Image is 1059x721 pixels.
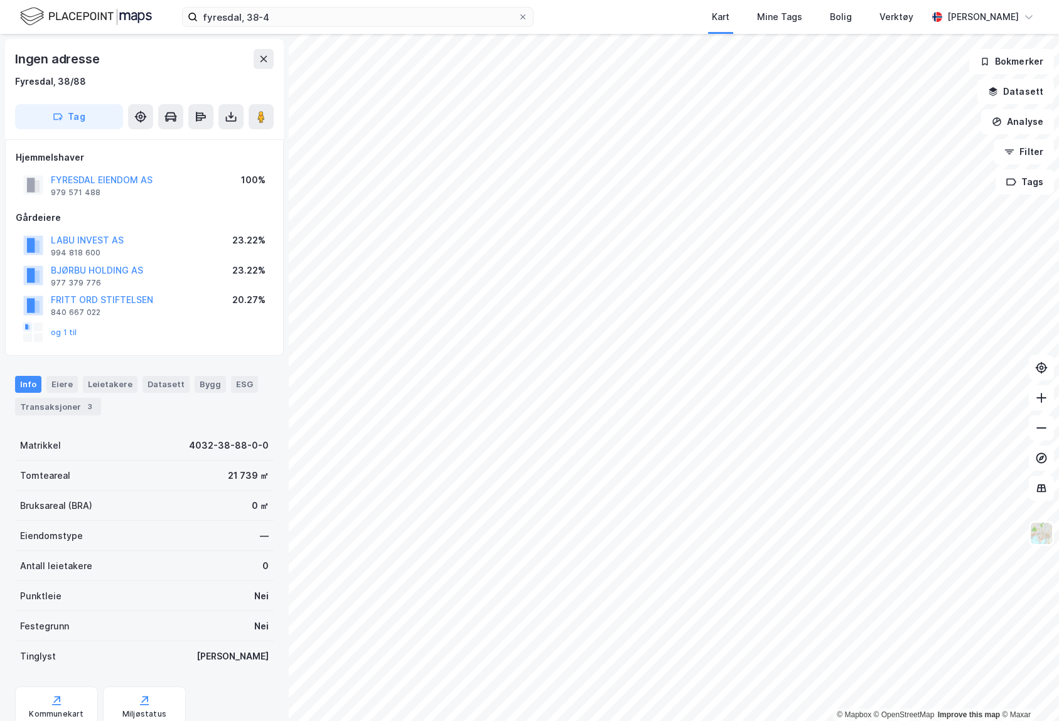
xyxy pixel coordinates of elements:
[837,710,871,719] a: Mapbox
[1029,521,1053,545] img: Z
[189,438,269,453] div: 4032-38-88-0-0
[16,210,273,225] div: Gårdeiere
[977,79,1054,104] button: Datasett
[83,376,137,392] div: Leietakere
[20,6,152,28] img: logo.f888ab2527a4732fd821a326f86c7f29.svg
[20,589,62,604] div: Punktleie
[15,376,41,392] div: Info
[879,9,913,24] div: Verktøy
[20,558,92,574] div: Antall leietakere
[20,649,56,664] div: Tinglyst
[981,109,1054,134] button: Analyse
[16,150,273,165] div: Hjemmelshaver
[51,188,100,198] div: 979 571 488
[83,400,96,413] div: 3
[15,398,101,415] div: Transaksjoner
[51,307,100,318] div: 840 667 022
[122,709,166,719] div: Miljøstatus
[198,8,518,26] input: Søk på adresse, matrikkel, gårdeiere, leietakere eller personer
[996,169,1054,195] button: Tags
[252,498,269,513] div: 0 ㎡
[15,49,102,69] div: Ingen adresse
[195,376,226,392] div: Bygg
[232,263,266,278] div: 23.22%
[20,468,70,483] div: Tomteareal
[830,9,852,24] div: Bolig
[254,589,269,604] div: Nei
[20,619,69,634] div: Festegrunn
[996,661,1059,721] iframe: Chat Widget
[20,498,92,513] div: Bruksareal (BRA)
[15,74,86,89] div: Fyresdal, 38/88
[142,376,190,392] div: Datasett
[51,248,100,258] div: 994 818 600
[874,710,935,719] a: OpenStreetMap
[20,438,61,453] div: Matrikkel
[196,649,269,664] div: [PERSON_NAME]
[241,173,266,188] div: 100%
[947,9,1019,24] div: [PERSON_NAME]
[51,278,101,288] div: 977 379 776
[232,233,266,248] div: 23.22%
[757,9,802,24] div: Mine Tags
[969,49,1054,74] button: Bokmerker
[15,104,123,129] button: Tag
[231,376,258,392] div: ESG
[228,468,269,483] div: 21 739 ㎡
[232,292,266,307] div: 20.27%
[262,558,269,574] div: 0
[29,709,83,719] div: Kommunekart
[712,9,729,24] div: Kart
[938,710,1000,719] a: Improve this map
[254,619,269,634] div: Nei
[994,139,1054,164] button: Filter
[260,528,269,543] div: —
[20,528,83,543] div: Eiendomstype
[46,376,78,392] div: Eiere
